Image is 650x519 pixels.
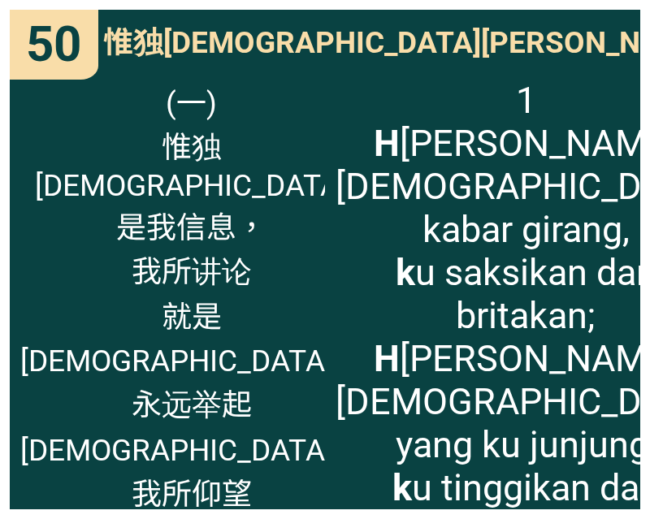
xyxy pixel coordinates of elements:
[374,122,400,165] b: H
[374,337,400,380] b: H
[396,251,415,294] b: k
[26,15,81,73] span: 50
